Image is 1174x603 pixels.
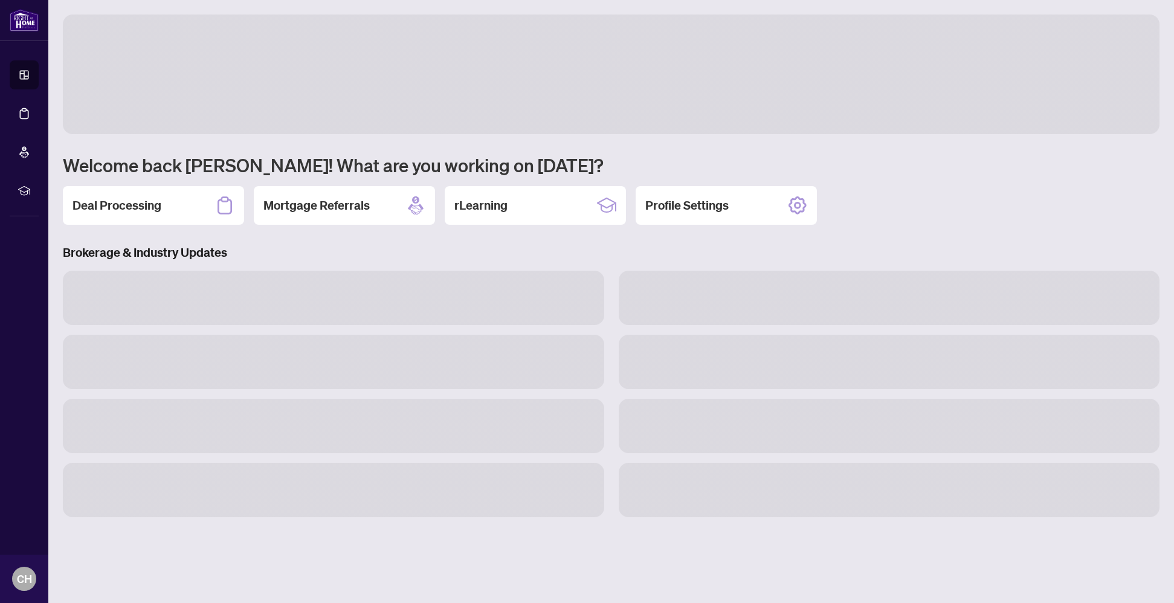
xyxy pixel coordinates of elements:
h2: Mortgage Referrals [263,197,370,214]
h1: Welcome back [PERSON_NAME]! What are you working on [DATE]? [63,153,1159,176]
img: logo [10,9,39,31]
h2: Deal Processing [73,197,161,214]
h3: Brokerage & Industry Updates [63,244,1159,261]
h2: rLearning [454,197,508,214]
h2: Profile Settings [645,197,729,214]
span: CH [17,570,32,587]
